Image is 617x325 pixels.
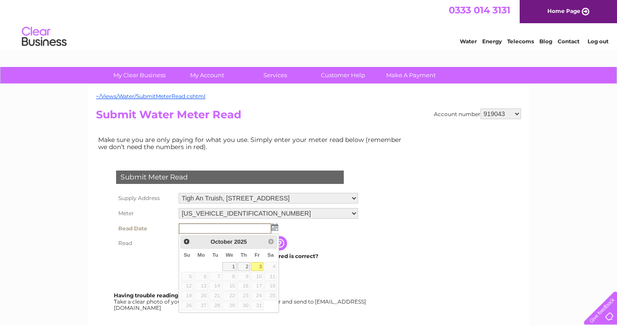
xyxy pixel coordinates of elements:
[271,224,278,231] img: ...
[96,108,521,125] h2: Submit Water Meter Read
[234,238,246,245] span: 2025
[171,67,244,83] a: My Account
[225,252,233,258] span: Wednesday
[182,237,192,247] a: Prev
[211,238,233,245] span: October
[212,252,218,258] span: Tuesday
[176,250,360,262] td: Are you sure the read you have entered is correct?
[114,191,176,206] th: Supply Address
[21,23,67,50] img: logo.png
[114,236,176,250] th: Read
[588,38,609,45] a: Log out
[374,67,448,83] a: Make A Payment
[114,221,176,236] th: Read Date
[222,262,237,271] a: 1
[96,93,205,100] a: ~/Views/Water/SubmitMeterRead.cshtml
[103,67,176,83] a: My Clear Business
[558,38,579,45] a: Contact
[482,38,502,45] a: Energy
[98,5,520,43] div: Clear Business is a trading name of Verastar Limited (registered in [GEOGRAPHIC_DATA] No. 3667643...
[251,262,263,271] a: 3
[183,252,190,258] span: Sunday
[238,67,312,83] a: Services
[197,252,205,258] span: Monday
[507,38,534,45] a: Telecoms
[449,4,510,16] a: 0333 014 3131
[306,67,380,83] a: Customer Help
[183,238,190,245] span: Prev
[114,206,176,221] th: Meter
[116,171,344,184] div: Submit Meter Read
[273,236,289,250] input: Information
[238,262,250,271] a: 2
[114,292,214,299] b: Having trouble reading your meter?
[114,292,367,311] div: Take a clear photo of your readings, tell us which supply it's for and send to [EMAIL_ADDRESS][DO...
[267,252,274,258] span: Saturday
[254,252,260,258] span: Friday
[96,134,409,153] td: Make sure you are only paying for what you use. Simply enter your meter read below (remember we d...
[434,108,521,119] div: Account number
[241,252,247,258] span: Thursday
[539,38,552,45] a: Blog
[460,38,477,45] a: Water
